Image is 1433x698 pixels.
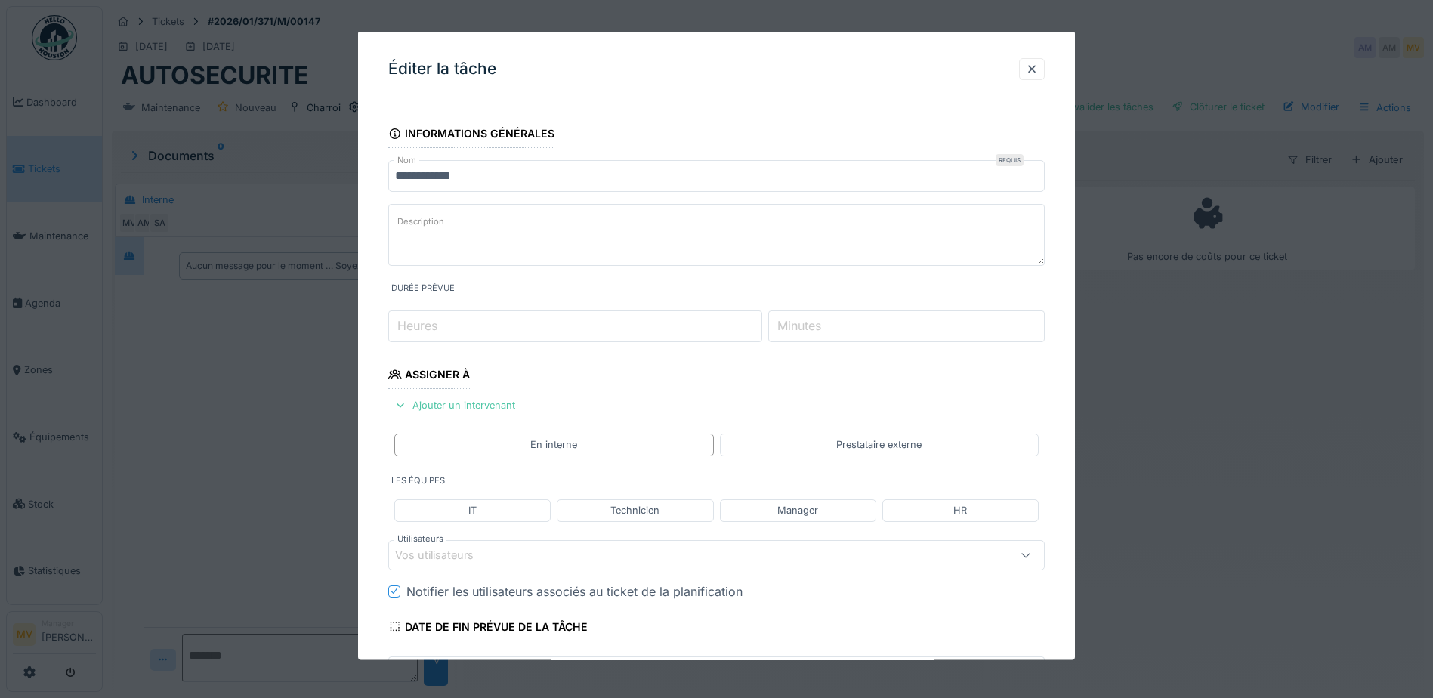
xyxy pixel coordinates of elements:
div: Notifier les utilisateurs associés au ticket de la planification [406,582,743,600]
label: Durée prévue [391,282,1045,298]
div: Informations générales [388,122,554,148]
div: En interne [530,437,577,452]
label: Minutes [774,317,824,335]
div: HR [953,503,967,517]
div: Assigner à [388,363,470,389]
div: Prestataire externe [836,437,922,452]
div: Vos utilisateurs [395,546,495,563]
h3: Éditer la tâche [388,60,496,79]
label: Heures [394,317,440,335]
label: Description [394,212,447,231]
div: Manager [777,503,818,517]
div: IT [468,503,477,517]
label: Les équipes [391,474,1045,490]
div: Requis [996,154,1024,166]
label: Utilisateurs [394,532,446,545]
div: Technicien [610,503,659,517]
label: Nom [394,154,419,167]
div: Ajouter un intervenant [388,395,521,415]
button: Close [1028,656,1045,687]
div: Date de fin prévue de la tâche [388,615,588,641]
